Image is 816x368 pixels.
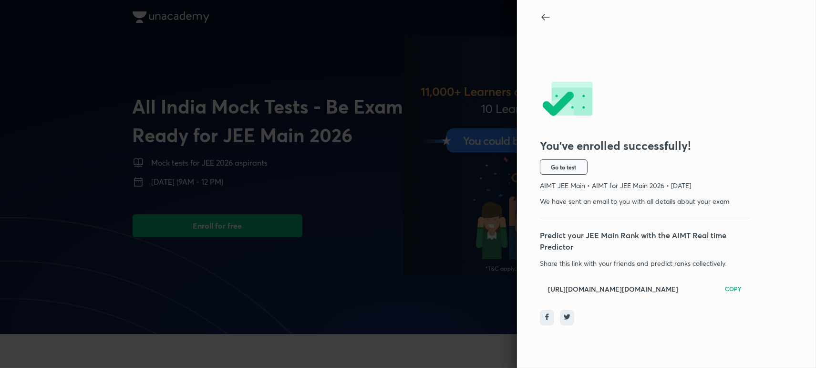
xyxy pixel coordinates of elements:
[540,180,750,190] p: AIMT JEE Main • AIMT for JEE Main 2026 • [DATE]
[540,196,750,206] p: We have sent an email to you with all details about your exam
[540,139,750,153] h3: You’ve enrolled successfully!
[551,163,577,171] span: Go to test
[548,284,678,294] h6: [URL][DOMAIN_NAME][DOMAIN_NAME]
[540,258,750,268] p: Share this link with your friends and predict ranks collectively.
[540,82,594,118] img: -
[540,230,750,252] p: Predict your JEE Main Rank with the AIMT Real time Predictor
[540,159,588,175] button: Go to test
[725,284,742,293] h6: COPY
